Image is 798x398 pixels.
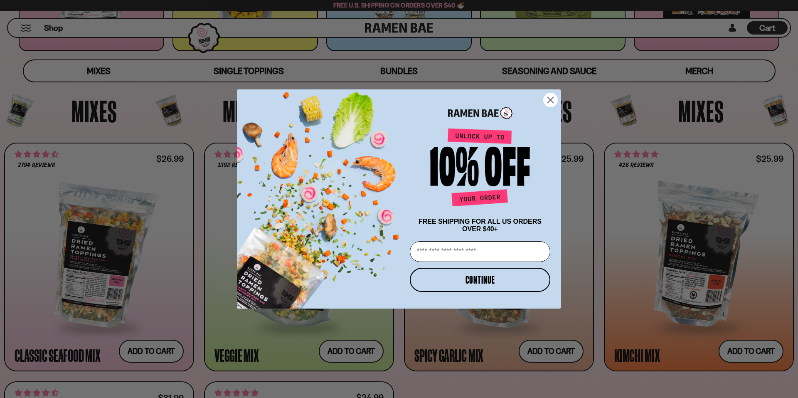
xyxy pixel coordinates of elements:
[543,93,558,107] button: Close dialog
[410,268,550,292] button: CONTINUE
[237,82,406,309] img: ce7035ce-2e49-461c-ae4b-8ade7372f32c.png
[419,218,542,232] span: FREE SHIPPING FOR ALL US ORDERS OVER $40+
[428,128,532,210] img: Unlock up to 10% off
[448,106,512,120] img: Ramen Bae Logo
